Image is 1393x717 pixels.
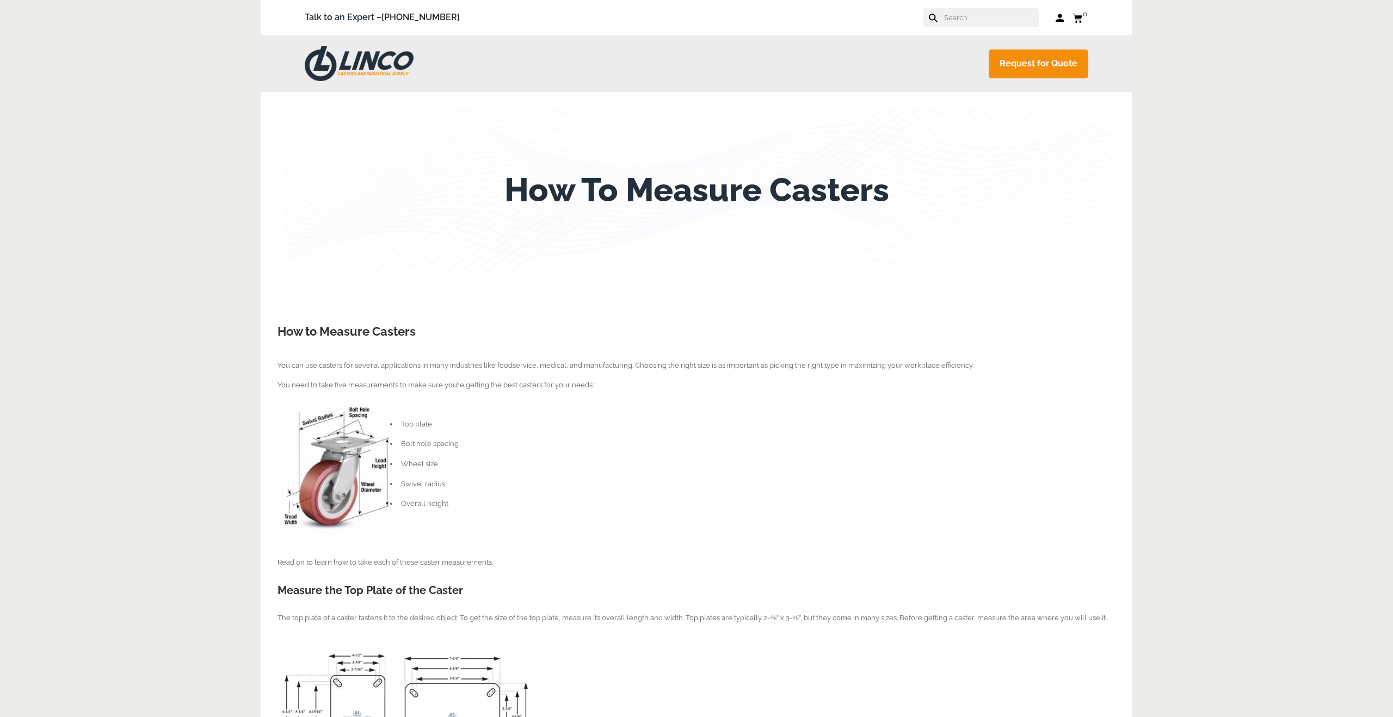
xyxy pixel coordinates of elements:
[294,458,1115,470] li: Wheel size
[305,10,460,25] span: Talk to an Expert –
[294,498,1115,510] li: Overall height
[278,399,401,539] img: all.jpg
[305,46,414,81] img: LINCO CASTERS & INDUSTRIAL SUPPLY
[294,418,1115,430] li: Top plate
[989,50,1088,78] a: Request for Quote
[504,171,889,209] h1: How To Measure Casters
[943,8,1039,27] input: Search
[278,360,1115,372] p: You can use casters for several applications in many industries like foodservice, medical, and ma...
[1083,10,1087,18] span: 0
[381,12,460,22] a: [PHONE_NUMBER]
[1073,11,1088,24] a: 0
[278,614,1107,622] span: The top plate of a caster fastens it to the desired object. To get the size of the top plate, mea...
[278,583,1115,598] h2: Measure the Top Plate of the Caster
[278,557,1115,569] p: Read on to learn how to take each of these caster measurements.
[294,478,1115,490] li: Swivel radius
[1055,13,1064,23] a: Log in
[294,438,1115,450] li: Bolt hole spacing
[278,381,594,389] span: You need to take five measurements to make sure you’re getting the best casters for your needs:
[278,323,1115,341] h1: How to Measure Casters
